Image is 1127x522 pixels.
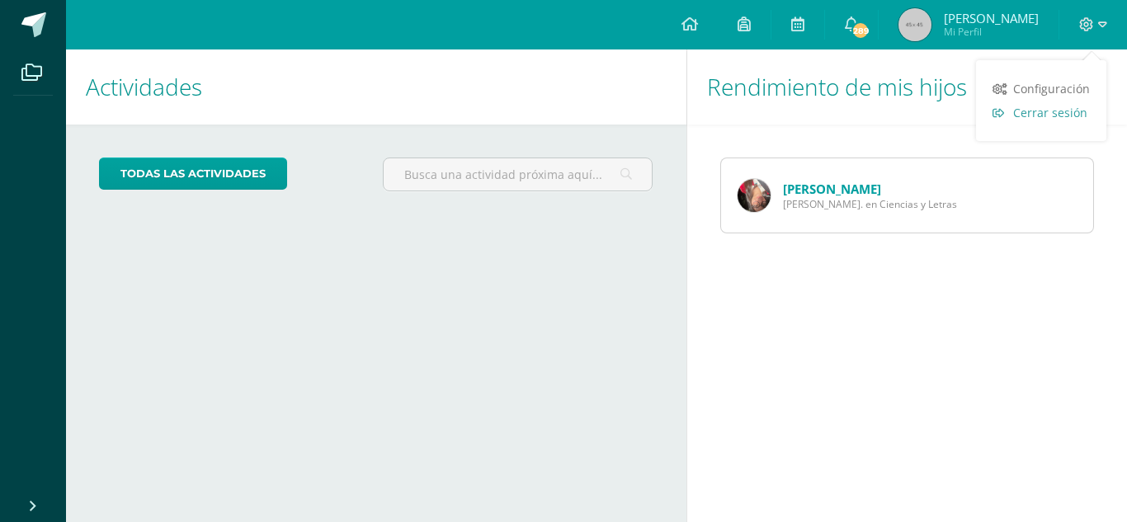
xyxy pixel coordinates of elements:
[99,158,287,190] a: todas las Actividades
[384,158,653,190] input: Busca una actividad próxima aquí...
[898,8,931,41] img: 45x45
[1013,81,1090,96] span: Configuración
[944,25,1039,39] span: Mi Perfil
[738,179,771,212] img: cd1509e19294d9a684223398459be322.png
[783,181,881,197] a: [PERSON_NAME]
[86,49,667,125] h1: Actividades
[944,10,1039,26] span: [PERSON_NAME]
[976,77,1106,101] a: Configuración
[1013,105,1087,120] span: Cerrar sesión
[976,101,1106,125] a: Cerrar sesión
[783,197,957,211] span: [PERSON_NAME]. en Ciencias y Letras
[851,21,870,40] span: 289
[707,49,1108,125] h1: Rendimiento de mis hijos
